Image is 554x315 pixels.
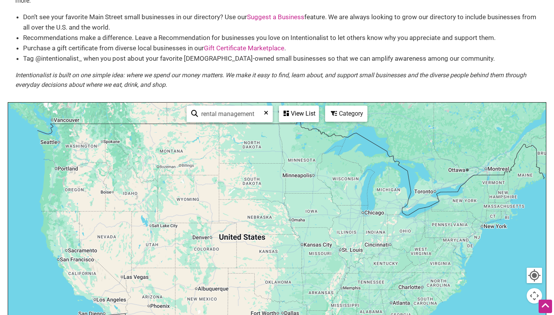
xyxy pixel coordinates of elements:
[198,106,268,121] input: Type to find and filter...
[280,106,318,121] div: View List
[23,12,539,33] li: Don’t see your favorite Main Street small businesses in our directory? Use our feature. We are al...
[279,106,319,122] div: See a list of the visible businesses
[539,300,552,313] div: Scroll Back to Top
[527,268,542,283] button: Your Location
[23,53,539,64] li: Tag @intentionalist_ when you post about your favorite [DEMOGRAPHIC_DATA]-owned small businesses ...
[15,71,526,89] em: Intentionalist is built on one simple idea: where we spend our money matters. We make it easy to ...
[326,106,367,121] div: Category
[187,106,273,122] div: Type to search and filter
[247,13,304,21] a: Suggest a Business
[204,44,284,52] a: Gift Certificate Marketplace
[527,288,542,303] button: Map camera controls
[325,106,367,122] div: Filter by category
[23,33,539,43] li: Recommendations make a difference. Leave a Recommendation for businesses you love on Intentionali...
[23,43,539,53] li: Purchase a gift certificate from diverse local businesses in our .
